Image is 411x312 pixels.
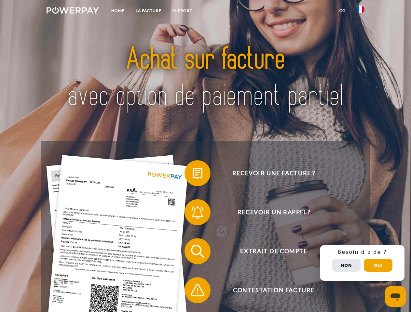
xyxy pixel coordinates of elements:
div: Schnellhilfe [320,245,404,281]
h3: Besoin d’aide ? [324,249,401,255]
button: Extrait de compte [185,238,354,264]
button: Non [332,259,361,272]
img: qb_bell.svg [189,204,206,220]
button: Oui [364,259,392,272]
img: title-powerpay_fr.svg [62,31,349,124]
a: Support [167,5,198,17]
button: Recevoir une facture ? [185,160,354,186]
img: qb_bill.svg [189,165,206,181]
a: LA FACTURE [130,5,167,17]
span: Recevoir une facture ? [194,160,353,186]
button: Contestation Facture [185,277,354,303]
img: fr [357,6,364,13]
a: Home [106,5,130,17]
img: qb_search.svg [189,243,206,259]
span: Extrait de compte [194,238,353,264]
iframe: Bouton de lancement de la fenêtre de messagerie [385,286,406,307]
button: Recevoir un rappel? [185,199,354,225]
span: Recevoir un rappel? [194,199,353,225]
img: logo-powerpay-white.svg [47,7,99,14]
a: CG [334,5,351,17]
span: Contestation Facture [194,277,353,303]
img: qb_warning.svg [189,282,206,298]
